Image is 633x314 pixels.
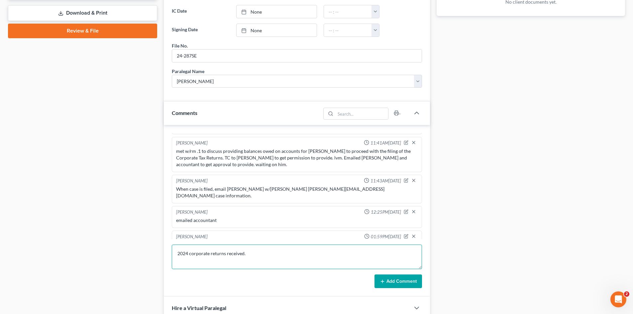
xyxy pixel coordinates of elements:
[176,148,418,168] div: met w/rm .1 to discuss providing balances owed on accounts for [PERSON_NAME] to proceed with the ...
[172,110,197,116] span: Comments
[610,291,626,307] iframe: Intercom live chat
[324,5,372,18] input: -- : --
[8,24,157,38] a: Review & File
[172,42,188,49] div: File No.
[176,217,418,224] div: emailed accountant
[624,291,629,297] span: 2
[172,305,226,311] span: Hire a Virtual Paralegal
[168,24,233,37] label: Signing Date
[374,274,422,288] button: Add Comment
[324,24,372,37] input: -- : --
[237,5,317,18] a: None
[176,209,208,216] div: [PERSON_NAME]
[176,186,418,199] div: When case is filed, email [PERSON_NAME] w/[PERSON_NAME] [PERSON_NAME][EMAIL_ADDRESS][DOMAIN_NAME]...
[371,209,401,215] span: 12:25PM[DATE]
[8,5,157,21] a: Download & Print
[336,108,388,119] input: Search...
[370,178,401,184] span: 11:43AM[DATE]
[172,68,204,75] div: Paralegal Name
[172,50,422,62] input: --
[237,24,317,37] a: None
[168,5,233,18] label: IC Date
[370,140,401,146] span: 11:41AM[DATE]
[176,140,208,147] div: [PERSON_NAME]
[371,234,401,240] span: 01:59PM[DATE]
[176,234,208,240] div: [PERSON_NAME]
[176,178,208,184] div: [PERSON_NAME]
